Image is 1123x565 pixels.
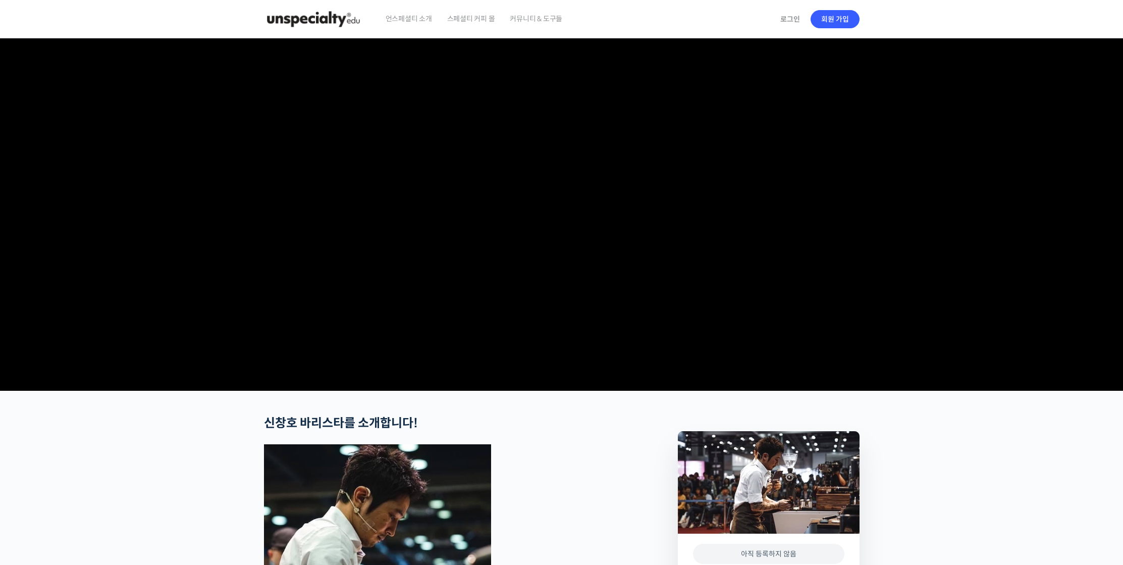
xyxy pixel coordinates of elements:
[264,416,418,431] strong: 신창호 바리스타를 소개합니다!
[811,10,860,28] a: 회원 가입
[693,544,844,564] div: 아직 등록하지 않음
[774,8,806,31] a: 로그인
